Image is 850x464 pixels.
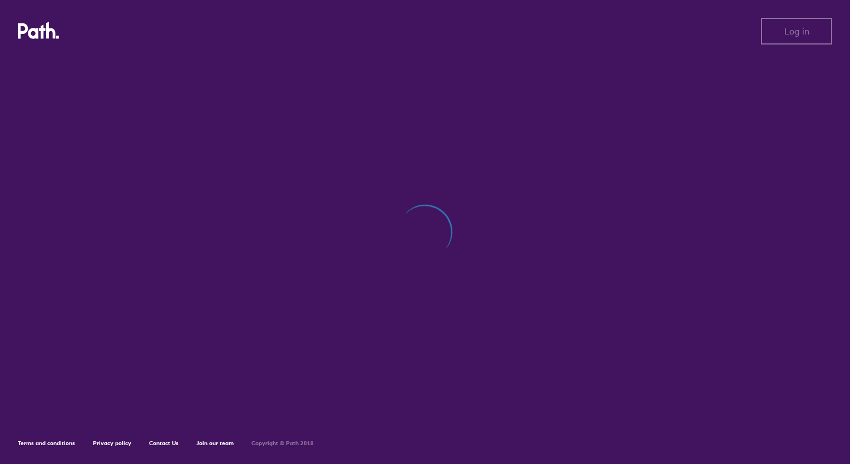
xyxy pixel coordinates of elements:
[93,440,131,447] a: Privacy policy
[251,440,314,447] h6: Copyright © Path 2018
[149,440,179,447] a: Contact Us
[761,18,832,45] button: Log in
[784,26,809,36] span: Log in
[196,440,234,447] a: Join our team
[18,440,75,447] a: Terms and conditions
